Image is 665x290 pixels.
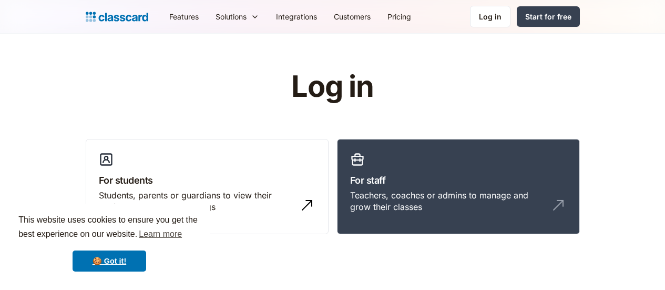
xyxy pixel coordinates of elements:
h1: Log in [166,71,499,103]
div: Start for free [525,11,571,22]
a: dismiss cookie message [73,251,146,272]
a: Integrations [268,5,325,28]
h3: For students [99,173,315,187]
a: For studentsStudents, parents or guardians to view their profile and manage bookings [86,139,329,235]
a: Customers [325,5,379,28]
span: This website uses cookies to ensure you get the best experience on our website. [18,214,200,242]
a: For staffTeachers, coaches or admins to manage and grow their classes [337,139,580,235]
div: Solutions [216,11,247,22]
a: Log in [470,6,510,27]
a: learn more about cookies [137,226,183,242]
a: Start for free [517,6,580,27]
div: Teachers, coaches or admins to manage and grow their classes [350,189,546,213]
a: Pricing [379,5,420,28]
a: home [86,9,148,24]
div: Log in [479,11,502,22]
div: cookieconsent [8,204,210,282]
div: Students, parents or guardians to view their profile and manage bookings [99,189,294,213]
a: Features [161,5,207,28]
div: Solutions [207,5,268,28]
h3: For staff [350,173,567,187]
